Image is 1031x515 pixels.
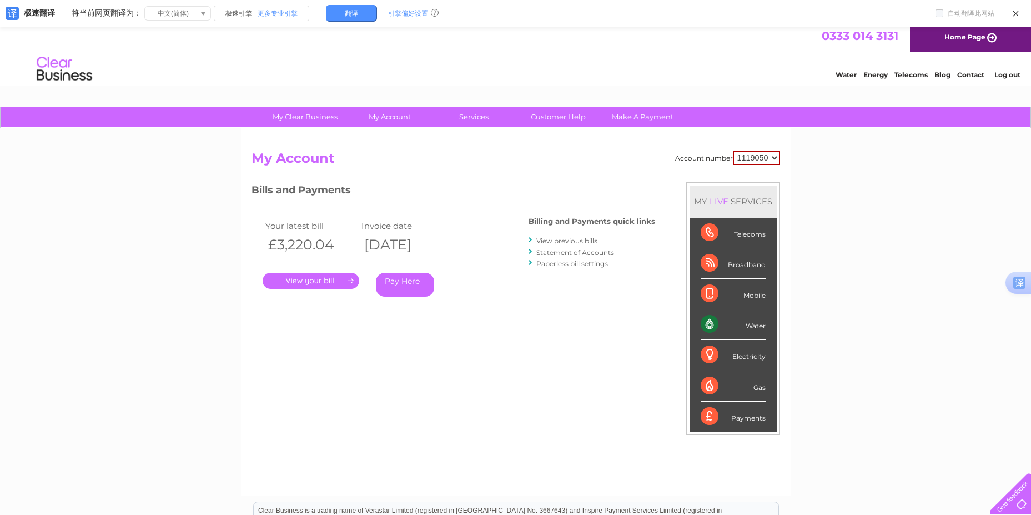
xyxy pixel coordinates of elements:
[263,218,359,233] td: Your latest bill
[863,47,888,56] a: Energy
[701,340,766,371] div: Electricity
[701,309,766,340] div: Water
[934,47,950,56] a: Blog
[428,107,520,127] a: Services
[536,237,597,245] a: View previous bills
[701,248,766,279] div: Broadband
[536,259,608,268] a: Paperless bill settings
[252,151,780,172] h2: My Account
[894,47,928,56] a: Telecoms
[512,107,604,127] a: Customer Help
[359,233,455,256] th: [DATE]
[36,29,93,63] img: logo.png
[675,151,780,165] div: Account number
[254,6,778,54] div: Clear Business is a trading name of Verastar Limited (registered in [GEOGRAPHIC_DATA] No. 3667643...
[263,233,359,256] th: £3,220.04
[836,47,857,56] a: Water
[957,47,984,56] a: Contact
[252,182,655,202] h3: Bills and Payments
[529,217,655,226] h4: Billing and Payments quick links
[376,273,434,297] a: Pay Here
[701,218,766,248] div: Telecoms
[701,279,766,309] div: Mobile
[994,47,1020,56] a: Log out
[701,402,766,432] div: Payments
[263,273,359,289] a: .
[344,107,435,127] a: My Account
[597,107,688,127] a: Make A Payment
[259,107,351,127] a: My Clear Business
[701,371,766,402] div: Gas
[359,218,455,233] td: Invoice date
[822,6,898,19] a: 0333 014 3131
[707,196,731,207] div: LIVE
[690,186,777,217] div: MY SERVICES
[536,248,614,257] a: Statement of Accounts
